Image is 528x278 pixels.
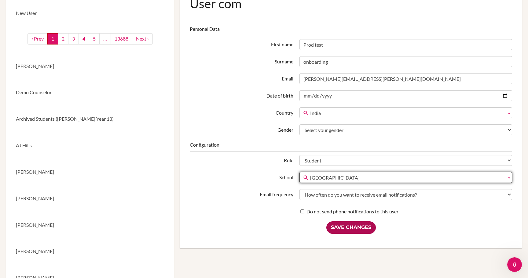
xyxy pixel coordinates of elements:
label: Surname [187,56,296,65]
a: 3 [68,33,79,45]
a: 13688 [111,33,132,45]
span: [GEOGRAPHIC_DATA] [310,172,504,183]
span: India [310,108,504,119]
a: 4 [79,33,89,45]
a: [PERSON_NAME] [6,185,174,212]
legend: Configuration [190,141,512,152]
a: 1 [47,33,58,45]
a: AJ Hills [6,132,174,159]
a: [PERSON_NAME] [6,212,174,238]
label: Email [187,73,296,82]
a: … [99,33,111,45]
label: Role [187,155,296,164]
a: Archived Students ([PERSON_NAME] Year 13) [6,106,174,132]
legend: Personal Data [190,26,512,36]
input: Save Changes [326,221,376,234]
label: Email frequency [187,189,296,198]
label: Date of birth [187,90,296,99]
iframe: Intercom live chat [507,257,522,272]
a: [PERSON_NAME] [6,53,174,80]
label: Do not send phone notifications to this user [300,208,398,215]
a: [PERSON_NAME] [6,238,174,265]
label: Country [187,107,296,116]
a: [PERSON_NAME] [6,159,174,185]
a: Demo Counselor [6,79,174,106]
a: next [132,33,153,45]
label: Gender [187,124,296,134]
label: First name [187,39,296,48]
input: Do not send phone notifications to this user [300,209,304,213]
label: School [187,172,296,181]
a: ‹ Prev [28,33,48,45]
a: 5 [89,33,100,45]
a: 2 [58,33,68,45]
